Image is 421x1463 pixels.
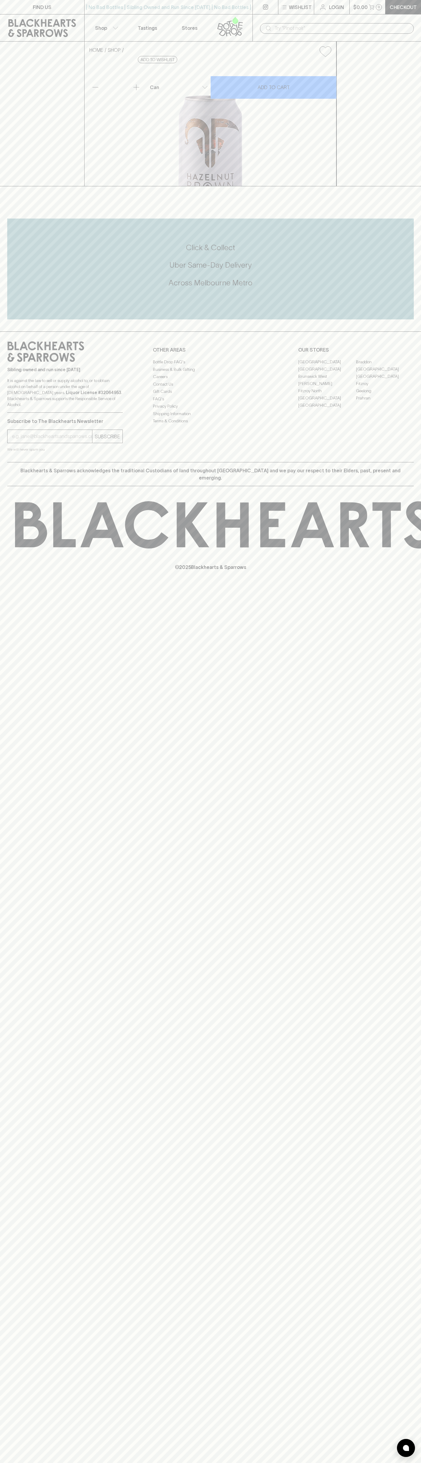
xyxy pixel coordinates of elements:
[89,47,103,53] a: HOME
[258,84,290,91] p: ADD TO CART
[317,44,334,59] button: Add to wishlist
[7,446,123,452] p: We will never spam you
[298,358,356,365] a: [GEOGRAPHIC_DATA]
[298,346,414,353] p: OUR STORES
[356,387,414,394] a: Geelong
[108,47,121,53] a: SHOP
[12,432,92,441] input: e.g. jane@blackheartsandsparrows.com.au
[153,373,268,381] a: Careers
[85,14,127,41] button: Shop
[298,387,356,394] a: Fitzroy North
[356,358,414,365] a: Braddon
[356,380,414,387] a: Fitzroy
[12,467,409,481] p: Blackhearts & Sparrows acknowledges the traditional Custodians of land throughout [GEOGRAPHIC_DAT...
[378,5,380,9] p: 0
[126,14,169,41] a: Tastings
[153,395,268,402] a: FAQ's
[7,219,414,319] div: Call to action block
[33,4,51,11] p: FIND US
[153,410,268,417] a: Shipping Information
[298,380,356,387] a: [PERSON_NAME]
[298,373,356,380] a: Brunswick West
[298,394,356,402] a: [GEOGRAPHIC_DATA]
[153,403,268,410] a: Privacy Policy
[298,365,356,373] a: [GEOGRAPHIC_DATA]
[95,24,107,32] p: Shop
[153,381,268,388] a: Contact Us
[274,23,409,33] input: Try "Pinot noir"
[356,394,414,402] a: Prahran
[211,76,336,99] button: ADD TO CART
[353,4,368,11] p: $0.00
[95,433,120,440] p: SUBSCRIBE
[153,346,268,353] p: OTHER AREAS
[85,62,336,186] img: 70663.png
[138,56,177,63] button: Add to wishlist
[7,418,123,425] p: Subscribe to The Blackhearts Newsletter
[147,81,210,93] div: Can
[356,365,414,373] a: [GEOGRAPHIC_DATA]
[182,24,197,32] p: Stores
[7,278,414,288] h5: Across Melbourne Metro
[289,4,312,11] p: Wishlist
[153,388,268,395] a: Gift Cards
[153,418,268,425] a: Terms & Conditions
[329,4,344,11] p: Login
[153,359,268,366] a: Bottle Drop FAQ's
[390,4,417,11] p: Checkout
[153,366,268,373] a: Business & Bulk Gifting
[356,373,414,380] a: [GEOGRAPHIC_DATA]
[7,367,123,373] p: Sibling owned and run since [DATE]
[403,1445,409,1451] img: bubble-icon
[298,402,356,409] a: [GEOGRAPHIC_DATA]
[92,430,122,443] button: SUBSCRIBE
[7,260,414,270] h5: Uber Same-Day Delivery
[169,14,211,41] a: Stores
[150,84,159,91] p: Can
[7,243,414,253] h5: Click & Collect
[7,377,123,408] p: It is against the law to sell or supply alcohol to, or to obtain alcohol on behalf of a person un...
[66,390,121,395] strong: Liquor License #32064953
[138,24,157,32] p: Tastings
